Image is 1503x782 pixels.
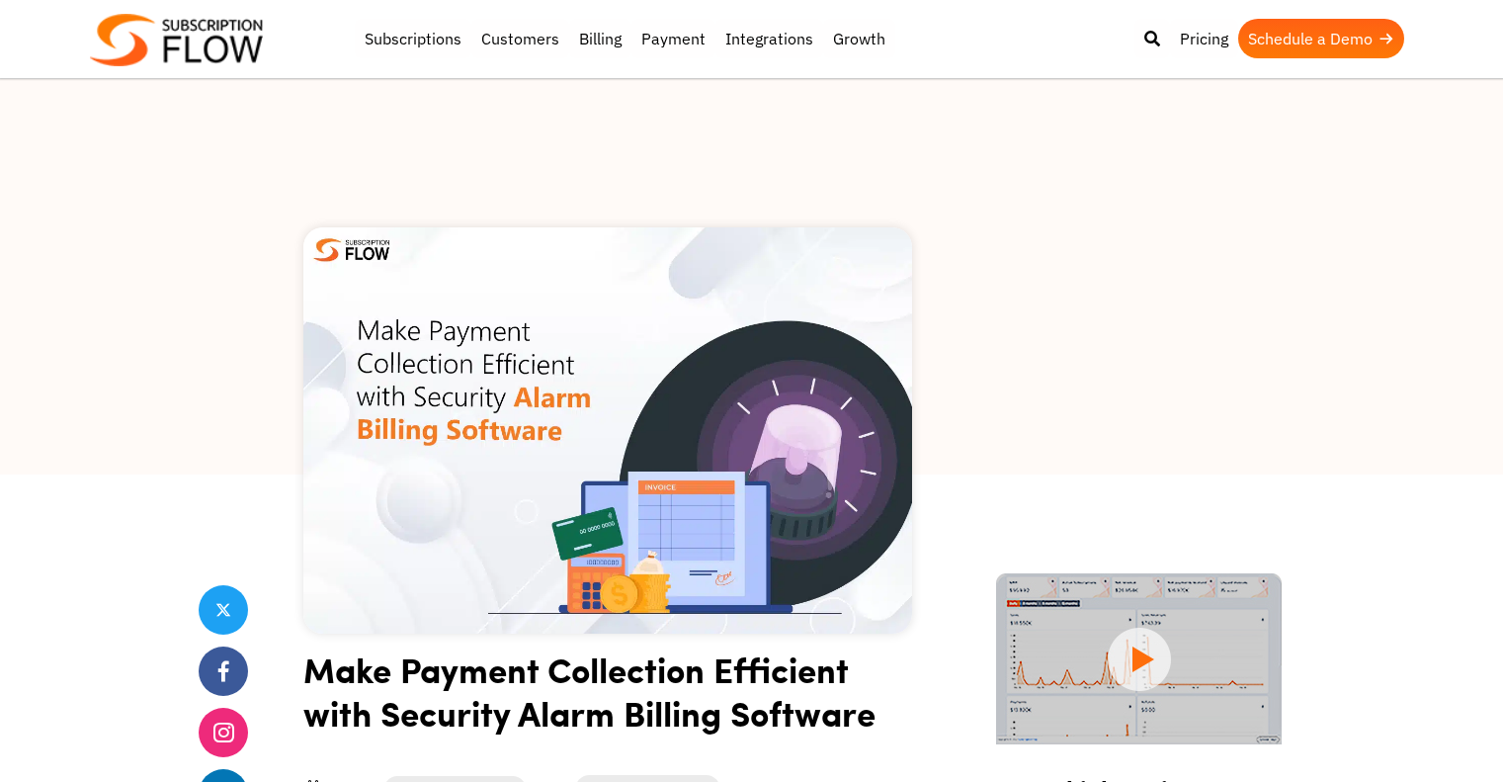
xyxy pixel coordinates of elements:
a: Integrations [715,19,823,58]
a: Billing [569,19,631,58]
a: Schedule a Demo [1238,19,1404,58]
h1: Make Payment Collection Efficient with Security Alarm Billing Software [303,648,912,749]
img: intro video [996,573,1282,744]
img: Security Alarm Billing Software [303,227,912,634]
img: Subscriptionflow [90,14,263,66]
a: Customers [471,19,569,58]
a: Subscriptions [355,19,471,58]
a: Pricing [1170,19,1238,58]
a: Payment [631,19,715,58]
a: Growth [823,19,895,58]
